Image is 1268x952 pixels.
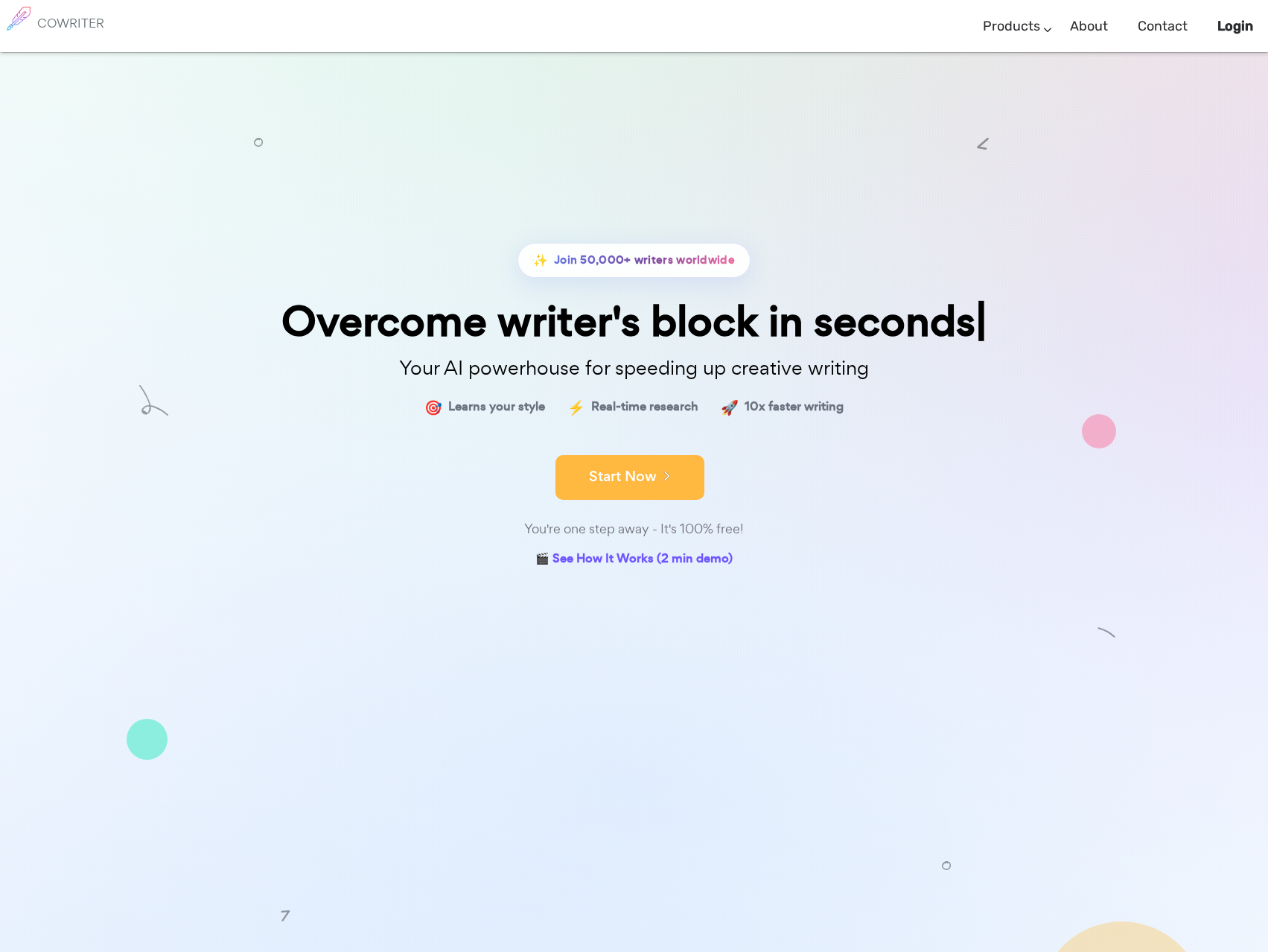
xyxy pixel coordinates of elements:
span: 🎯 [424,396,442,418]
div: You're one step away - It's 100% free! [262,518,1007,540]
div: Overcome writer's block in seconds [262,300,1007,343]
b: Login [1217,18,1253,34]
img: shape [127,719,168,760]
p: Your AI powerhouse for speeding up creative writing [262,352,1007,384]
a: Login [1217,4,1253,48]
span: 10x faster writing [745,396,844,418]
img: shape [139,386,168,416]
img: shape [1097,623,1116,642]
a: About [1070,4,1108,48]
span: Join 50,000+ writers worldwide [554,250,735,271]
img: shape [254,138,263,147]
img: shape [279,909,293,922]
span: 🚀 [721,396,739,418]
img: shape [977,138,989,150]
button: Start Now [555,455,704,500]
span: ⚡ [567,396,585,418]
img: shape [1082,414,1116,448]
a: 🎬 See How It Works (2 min demo) [535,548,733,571]
h6: COWRITER [37,16,104,30]
span: ✨ [533,250,548,271]
a: Contact [1138,4,1188,48]
img: shape [942,861,951,870]
a: Products [983,4,1040,48]
span: Real-time research [591,396,698,418]
span: Learns your style [448,396,545,418]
